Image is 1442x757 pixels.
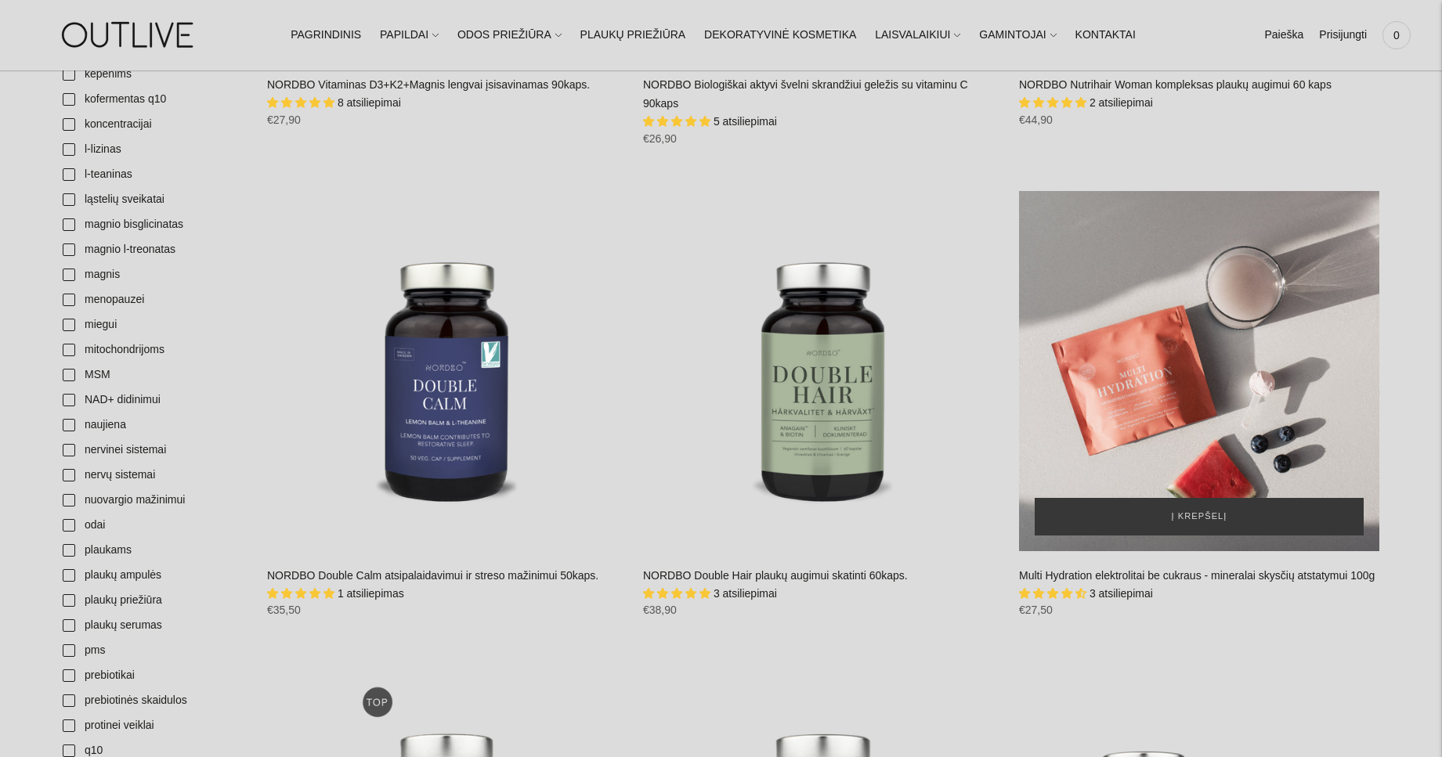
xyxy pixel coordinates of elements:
a: magnio l-treonatas [53,237,251,262]
a: pms [53,638,251,663]
a: odai [53,513,251,538]
a: nuovargio mažinimui [53,488,251,513]
a: koncentracijai [53,112,251,137]
a: DEKORATYVINĖ KOSMETIKA [704,18,856,52]
span: €27,50 [1019,604,1053,616]
span: 5.00 stars [643,115,714,128]
a: PAPILDAI [380,18,439,52]
a: plaukų ampulės [53,563,251,588]
span: 5 atsiliepimai [714,115,777,128]
a: LAISVALAIKIUI [875,18,960,52]
a: nervų sistemai [53,463,251,488]
span: 0 [1386,24,1408,46]
a: prebiotikai [53,663,251,688]
a: ląstelių sveikatai [53,187,251,212]
a: kepenims [53,62,251,87]
a: Multi Hydration elektrolitai be cukraus - mineralai skysčių atstatymui 100g [1019,191,1379,551]
a: MSM [53,362,251,388]
a: plaukams [53,538,251,563]
a: Paieška [1264,18,1303,52]
a: PLAUKŲ PRIEŽIŪRA [580,18,686,52]
a: PAGRINDINIS [291,18,361,52]
span: €38,90 [643,604,677,616]
span: 5.00 stars [643,587,714,600]
span: 5.00 stars [1019,96,1090,109]
span: €27,90 [267,114,301,126]
span: €35,50 [267,604,301,616]
a: kofermentas q10 [53,87,251,112]
a: l-teaninas [53,162,251,187]
a: GAMINTOJAI [979,18,1056,52]
a: NORDBO Double Calm atsipalaidavimui ir streso mažinimui 50kaps. [267,191,627,551]
a: magnio bisglicinatas [53,212,251,237]
span: €44,90 [1019,114,1053,126]
span: 3 atsiliepimai [1090,587,1153,600]
a: naujiena [53,413,251,438]
span: €26,90 [643,132,677,145]
a: NORDBO Biologiškai aktyvi švelni skrandžiui geležis su vitaminu C 90kaps [643,78,968,110]
a: menopauzei [53,287,251,312]
a: miegui [53,312,251,337]
a: Prisijungti [1319,18,1367,52]
a: mitochondrijoms [53,337,251,362]
a: NAD+ didinimui [53,388,251,413]
span: 1 atsiliepimas [338,587,404,600]
a: 0 [1382,18,1411,52]
a: NORDBO Vitaminas D3+K2+Magnis lengvai įsisavinamas 90kaps. [267,78,590,91]
span: 5.00 stars [267,587,338,600]
a: nervinei sistemai [53,438,251,463]
button: Į krepšelį [1035,498,1364,535]
a: NORDBO Double Hair plaukų augimui skatinti 60kaps. [643,569,908,582]
a: plaukų priežiūra [53,588,251,613]
img: OUTLIVE [31,8,227,62]
span: 3 atsiliepimai [714,587,777,600]
a: protinei veiklai [53,713,251,738]
a: NORDBO Nutrihair Woman kompleksas plaukų augimui 60 kaps [1019,78,1332,91]
span: Į krepšelį [1172,509,1227,524]
a: NORDBO Double Hair plaukų augimui skatinti 60kaps. [643,191,1003,551]
a: plaukų serumas [53,613,251,638]
span: 4.67 stars [1019,587,1090,600]
span: 2 atsiliepimai [1090,96,1153,109]
span: 8 atsiliepimai [338,96,401,109]
a: KONTAKTAI [1075,18,1136,52]
a: NORDBO Double Calm atsipalaidavimui ir streso mažinimui 50kaps. [267,569,598,582]
a: prebiotinės skaidulos [53,688,251,713]
a: Multi Hydration elektrolitai be cukraus - mineralai skysčių atstatymui 100g [1019,569,1375,582]
a: l-lizinas [53,137,251,162]
span: 5.00 stars [267,96,338,109]
a: ODOS PRIEŽIŪRA [457,18,562,52]
a: magnis [53,262,251,287]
